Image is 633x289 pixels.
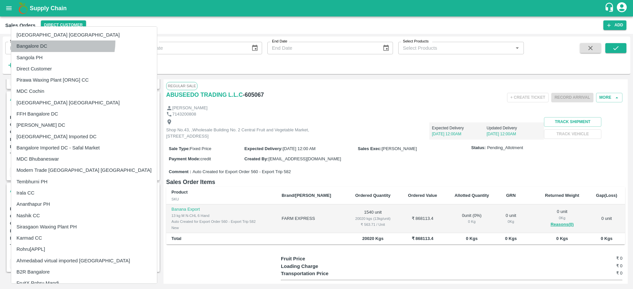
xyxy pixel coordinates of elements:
li: Bangalore DC [11,40,157,52]
li: [GEOGRAPHIC_DATA] [GEOGRAPHIC_DATA] [11,97,157,108]
li: Sirasgaon Waxing Plant PH [11,221,157,232]
li: MDC Cochin [11,86,157,97]
li: Ananthapur PH [11,198,157,210]
li: Pirawa Waxing Plant [ORNG] CC [11,74,157,86]
li: [PERSON_NAME] DC [11,119,157,131]
li: Modern Trade [GEOGRAPHIC_DATA] [GEOGRAPHIC_DATA] [11,165,157,176]
li: [GEOGRAPHIC_DATA] Imported DC [11,131,157,142]
li: Ahmedabad virtual imported [GEOGRAPHIC_DATA] [11,255,157,266]
li: Nashik CC [11,210,157,221]
li: Irala CC [11,187,157,198]
li: Tembhurni PH [11,176,157,187]
li: MDC Bhubaneswar [11,153,157,165]
li: FruitX Rohru Mandi [11,277,157,289]
li: Direct Customer [11,63,157,74]
li: B2R Bangalore [11,266,157,277]
li: [GEOGRAPHIC_DATA] [GEOGRAPHIC_DATA] [11,29,157,40]
li: FFH Bangalore DC [11,108,157,119]
li: Rohru[APPL] [11,244,157,255]
li: Karmad CC [11,232,157,244]
li: Bangalore Imported DC - Safal Market [11,142,157,153]
li: Sangola PH [11,52,157,63]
